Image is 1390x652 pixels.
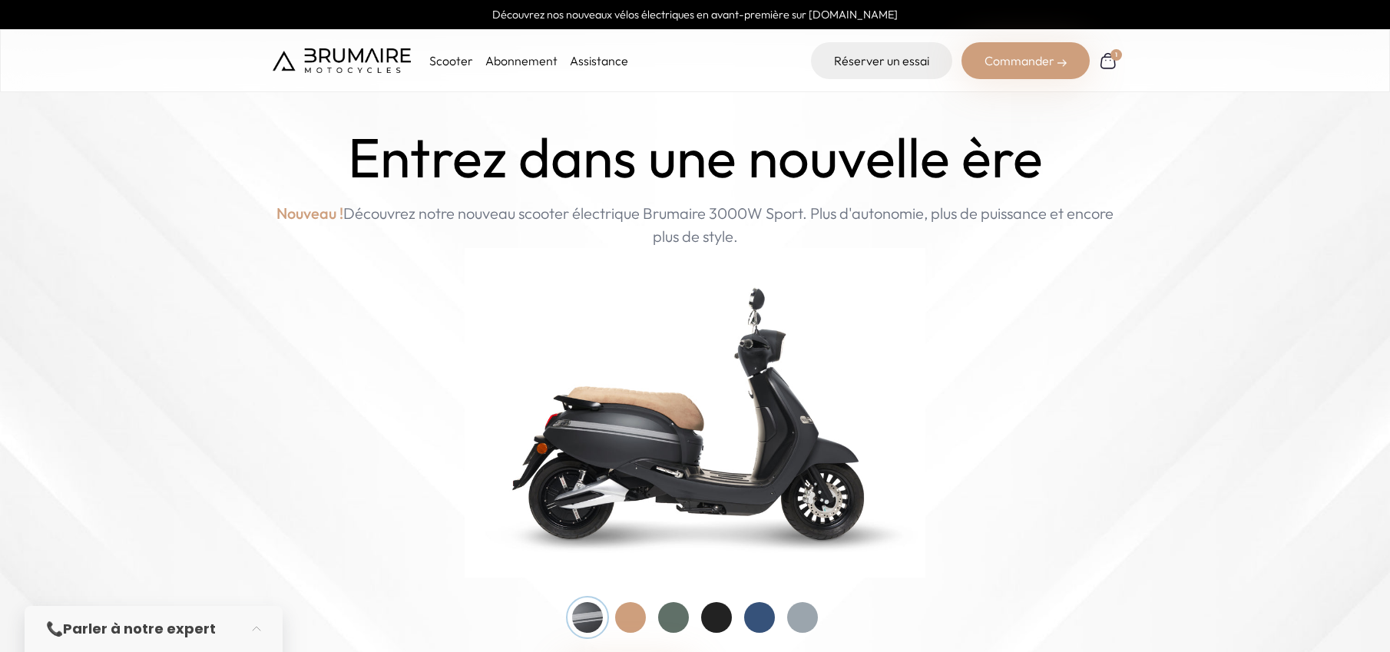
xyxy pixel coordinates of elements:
[1099,51,1118,71] img: Panier
[961,42,1090,79] div: Commander
[429,51,473,70] p: Scooter
[273,48,411,73] img: Brumaire Motocycles
[570,53,628,68] a: Assistance
[811,42,952,79] a: Réserver un essai
[1099,51,1118,71] a: 1
[1057,58,1067,68] img: right-arrow-2.png
[348,126,1043,190] h1: Entrez dans une nouvelle ère
[273,202,1117,248] p: Découvrez notre nouveau scooter électrique Brumaire 3000W Sport. Plus d'autonomie, plus de puissa...
[276,202,343,225] span: Nouveau !
[485,53,558,68] a: Abonnement
[1110,48,1122,61] div: 1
